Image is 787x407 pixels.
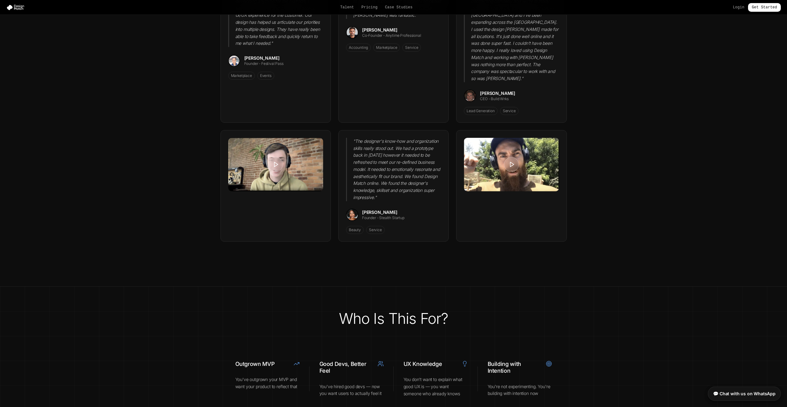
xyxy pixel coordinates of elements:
blockquote: " The designer's know-how and organization skills really stood out. We had a prototype back in [D... [346,138,441,201]
span: Accounting [346,44,371,52]
p: You're not experimenting. You're building with intention now [488,383,552,397]
h3: Good Devs, Better Feel [319,361,373,375]
h3: Building with Intention [488,361,541,375]
span: Events [257,72,274,80]
p: You've outgrown your MVP and want your product to reflect that [235,376,300,390]
a: Login [733,5,744,10]
div: [PERSON_NAME] [480,90,515,96]
img: Ed V. [228,54,241,67]
img: Kayla S. [346,209,358,221]
span: Marketplace [228,72,255,80]
div: [PERSON_NAME] [244,55,284,61]
a: Case Studies [385,5,413,10]
div: [PERSON_NAME] [362,27,421,33]
a: Get Started [748,3,781,12]
span: Lead Generation [464,107,498,115]
h3: UX Knowledge [404,361,457,368]
p: You don't want to explain what good UX is — you want someone who already knows [404,376,468,397]
a: Pricing [361,5,378,10]
img: Donny Z. [464,90,476,102]
div: [PERSON_NAME] [362,209,404,215]
span: Service [366,226,385,234]
div: Founder - Stealth Startup [362,215,404,220]
p: You've hired good devs — now you want users to actually feel it [319,383,384,397]
span: Marketplace [373,44,400,52]
span: Service [402,44,421,52]
h2: Who Is This For? [225,311,562,326]
span: Beauty [346,226,364,234]
div: Founder - Festival Pass [244,61,284,66]
div: Co-Founder - Anytime Professional [362,33,421,38]
span: Service [500,107,519,115]
img: Anthony T. [346,26,358,39]
div: CEO - Build Wrks [480,96,515,101]
img: Design Match [6,4,27,11]
a: 💬 Chat with us on WhatsApp [708,387,781,401]
h3: Outgrown MVP [235,361,289,368]
a: Talent [340,5,354,10]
